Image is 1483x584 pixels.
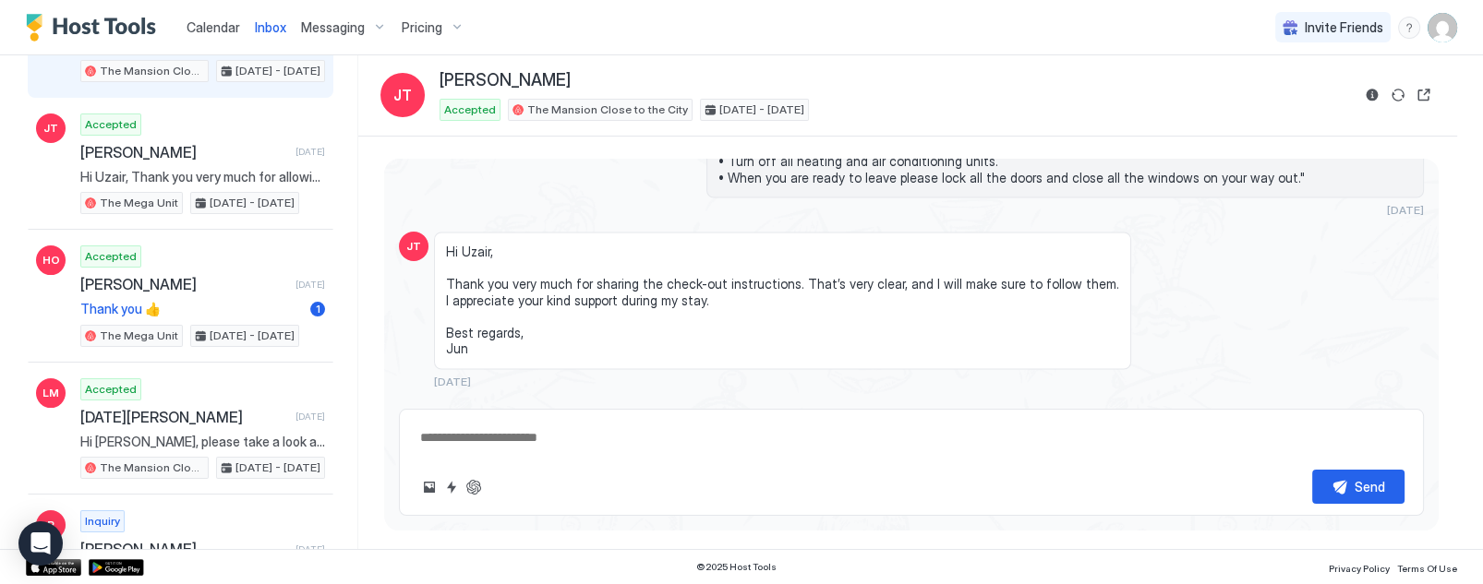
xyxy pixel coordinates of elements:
[85,381,137,398] span: Accepted
[100,459,204,476] span: The Mansion Close to the City
[210,328,295,344] span: [DATE] - [DATE]
[696,561,777,573] span: © 2025 Host Tools
[440,476,463,498] button: Quick reply
[295,279,325,291] span: [DATE]
[301,19,365,36] span: Messaging
[527,101,688,118] span: The Mansion Close to the City
[42,252,60,268] span: HO
[255,18,286,37] a: Inbox
[26,559,81,576] a: App Store
[402,19,442,36] span: Pricing
[1312,470,1405,504] button: Send
[80,169,325,185] span: Hi Uzair, Thank you very much for allowing me to use the laundry from 8am, and even a bit earlier...
[463,476,485,498] button: ChatGPT Auto Reply
[440,70,571,91] span: [PERSON_NAME]
[1387,84,1409,106] button: Sync reservation
[18,521,63,566] div: Open Intercom Messenger
[1329,563,1390,574] span: Privacy Policy
[1397,557,1457,577] a: Terms Of Use
[43,120,58,137] span: JT
[85,513,120,530] span: Inquiry
[295,146,325,158] span: [DATE]
[187,19,240,35] span: Calendar
[80,434,325,450] span: Hi [PERSON_NAME], please take a look at the listing. The photos are now updated. Let me know if y...
[1397,563,1457,574] span: Terms Of Use
[1305,19,1383,36] span: Invite Friends
[418,476,440,498] button: Upload image
[42,385,59,401] span: LM
[719,101,804,118] span: [DATE] - [DATE]
[446,244,1119,357] span: Hi Uzair, Thank you very much for sharing the check-out instructions. That’s very clear, and I wi...
[100,195,178,211] span: The Mega Unit
[1329,557,1390,577] a: Privacy Policy
[80,540,288,558] span: [PERSON_NAME]
[47,517,54,533] span: R
[1413,84,1435,106] button: Open reservation
[210,195,295,211] span: [DATE] - [DATE]
[235,459,320,476] span: [DATE] - [DATE]
[80,275,288,293] span: [PERSON_NAME]
[393,84,412,106] span: JT
[295,543,325,555] span: [DATE]
[100,328,178,344] span: The Mega Unit
[80,408,288,426] span: [DATE][PERSON_NAME]
[85,248,137,265] span: Accepted
[80,301,303,317] span: Thank you 👍
[235,63,320,79] span: [DATE] - [DATE]
[85,116,137,133] span: Accepted
[80,143,288,161] span: [PERSON_NAME]
[1428,13,1457,42] div: User profile
[295,411,325,423] span: [DATE]
[434,375,471,388] span: [DATE]
[1387,203,1424,217] span: [DATE]
[406,238,421,255] span: JT
[444,101,496,118] span: Accepted
[316,302,320,316] span: 1
[187,18,240,37] a: Calendar
[255,19,286,35] span: Inbox
[100,63,204,79] span: The Mansion Close to the City
[26,14,164,42] a: Host Tools Logo
[89,559,144,576] a: Google Play Store
[1355,477,1385,496] div: Send
[1398,17,1420,39] div: menu
[1361,84,1383,106] button: Reservation information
